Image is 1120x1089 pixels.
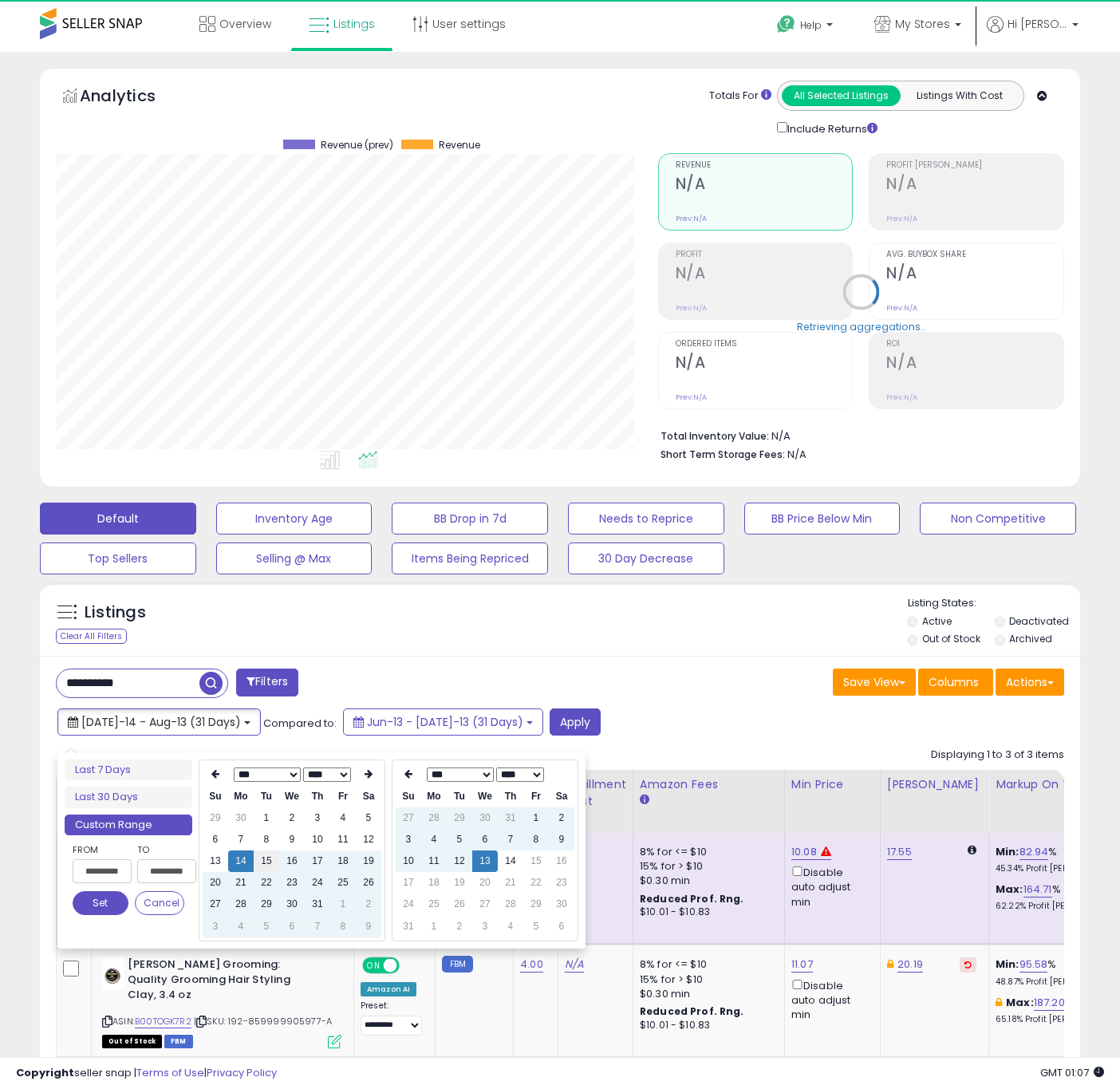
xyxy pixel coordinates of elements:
[65,815,192,836] li: Custom Range
[931,748,1064,763] div: Displaying 1 to 3 of 3 items
[421,807,447,829] td: 28
[396,916,421,937] td: 31
[520,957,543,973] a: 4.00
[791,844,817,860] a: 10.08
[207,1065,277,1080] a: Privacy Policy
[305,786,330,807] th: Th
[550,708,601,736] button: Apply
[396,786,421,807] th: Su
[1034,995,1065,1011] a: 187.20
[929,674,979,690] span: Columns
[228,786,254,807] th: Mo
[744,503,901,535] button: BB Price Below Min
[908,596,1081,611] p: Listing States:
[791,776,874,793] div: Min Price
[447,807,472,829] td: 29
[895,16,950,32] span: My Stores
[568,543,724,574] button: 30 Day Decrease
[254,872,279,894] td: 22
[1009,632,1052,645] label: Archived
[135,891,184,915] button: Cancel
[279,894,305,915] td: 30
[1023,882,1052,898] a: 164.71
[833,669,916,696] button: Save View
[800,18,822,32] span: Help
[396,872,421,894] td: 17
[523,850,549,872] td: 15
[640,892,744,906] b: Reduced Prof. Rng.
[73,891,128,915] button: Set
[709,89,771,104] div: Totals For
[279,916,305,937] td: 6
[776,14,796,34] i: Get Help
[321,140,393,151] span: Revenue (prev)
[136,1065,204,1080] a: Terms of Use
[194,1015,332,1028] span: | SKU: 192-859999905977-A
[640,776,778,793] div: Amazon Fees
[367,714,523,730] span: Jun-13 - [DATE]-13 (31 Days)
[254,850,279,872] td: 15
[442,956,473,973] small: FBM
[640,973,772,987] div: 15% for > $10
[421,829,447,850] td: 4
[102,957,341,1046] div: ASIN:
[102,957,124,989] img: 41jq2lmI6CL._SL40_.jpg
[203,850,228,872] td: 13
[356,807,381,829] td: 5
[447,872,472,894] td: 19
[65,787,192,808] li: Last 30 Days
[1009,614,1069,628] label: Deactivated
[922,614,952,628] label: Active
[254,916,279,937] td: 5
[1040,1065,1104,1080] span: 2025-08-14 01:07 GMT
[254,807,279,829] td: 1
[996,882,1023,897] b: Max:
[305,916,330,937] td: 7
[73,842,128,858] label: From
[164,1035,193,1048] span: FBM
[203,807,228,829] td: 29
[640,987,772,1001] div: $0.30 min
[16,1066,277,1081] div: seller snap | |
[356,786,381,807] th: Sa
[81,714,241,730] span: [DATE]-14 - Aug-13 (31 Days)
[472,916,498,937] td: 3
[523,829,549,850] td: 8
[498,807,523,829] td: 31
[356,829,381,850] td: 12
[236,669,298,696] button: Filters
[216,503,373,535] button: Inventory Age
[102,1035,162,1048] span: All listings that are currently out of stock and unavailable for purchase on Amazon
[996,957,1019,972] b: Min:
[498,872,523,894] td: 21
[421,916,447,937] td: 1
[305,850,330,872] td: 17
[305,872,330,894] td: 24
[279,786,305,807] th: We
[279,850,305,872] td: 16
[228,829,254,850] td: 7
[549,850,574,872] td: 16
[128,957,321,1006] b: [PERSON_NAME] Grooming: Quality Grooming Hair Styling Clay, 3.4 oz
[472,894,498,915] td: 27
[364,959,384,973] span: ON
[305,829,330,850] td: 10
[498,829,523,850] td: 7
[356,850,381,872] td: 19
[549,894,574,915] td: 30
[203,894,228,915] td: 27
[1006,995,1034,1010] b: Max:
[396,829,421,850] td: 3
[640,906,772,919] div: $10.01 - $10.83
[523,807,549,829] td: 1
[996,669,1064,696] button: Actions
[472,807,498,829] td: 30
[421,872,447,894] td: 18
[640,859,772,874] div: 15% for > $10
[1019,957,1048,973] a: 95.58
[472,829,498,850] td: 6
[498,786,523,807] th: Th
[791,957,813,973] a: 11.07
[565,776,626,810] div: Fulfillment Cost
[228,894,254,915] td: 28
